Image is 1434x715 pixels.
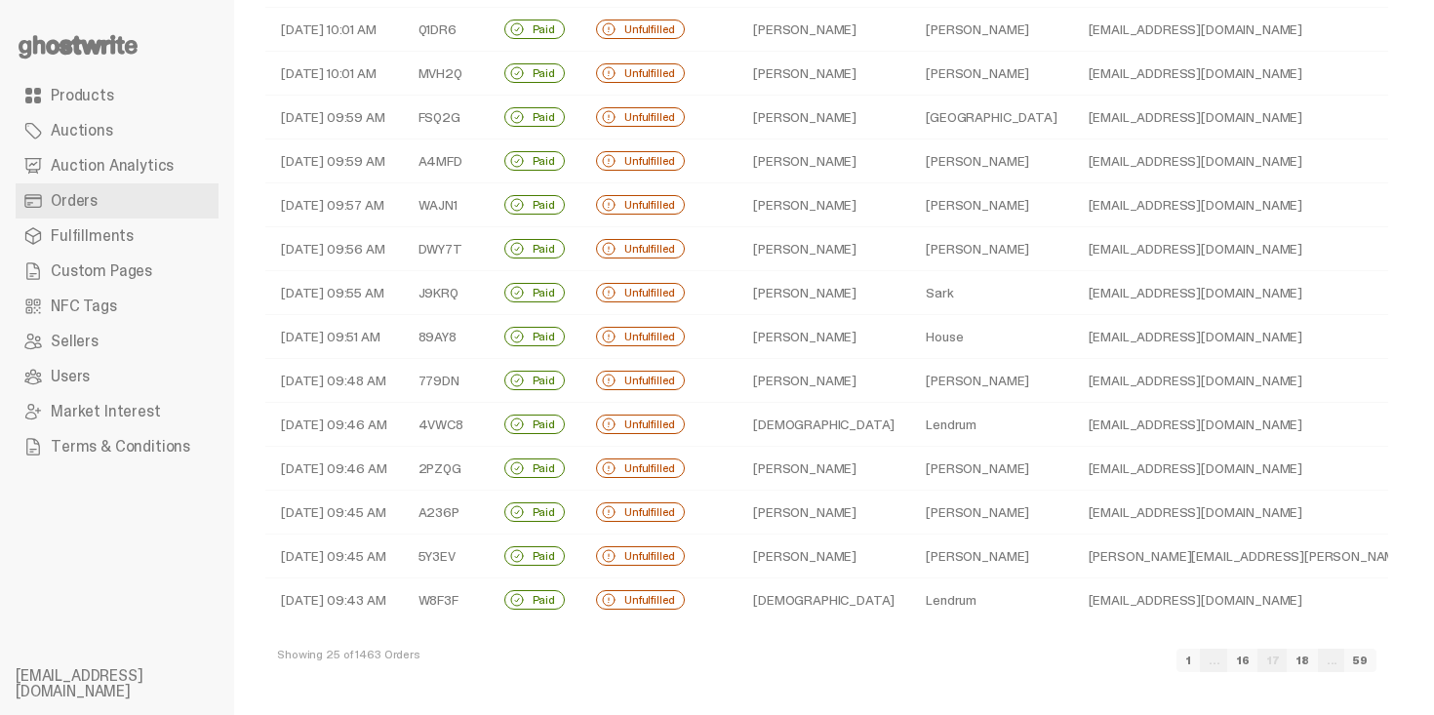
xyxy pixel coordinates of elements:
[504,107,565,127] div: Paid
[265,578,403,622] td: [DATE] 09:43 AM
[403,578,489,622] td: W8F3F
[16,359,219,394] a: Users
[737,96,910,139] td: [PERSON_NAME]
[910,447,1072,491] td: [PERSON_NAME]
[403,227,489,271] td: DWY7T
[910,8,1072,52] td: [PERSON_NAME]
[504,195,565,215] div: Paid
[403,271,489,315] td: J9KRQ
[265,315,403,359] td: [DATE] 09:51 AM
[16,289,219,324] a: NFC Tags
[403,535,489,578] td: 5Y3EV
[737,315,910,359] td: [PERSON_NAME]
[910,183,1072,227] td: [PERSON_NAME]
[504,239,565,258] div: Paid
[51,298,117,314] span: NFC Tags
[910,359,1072,403] td: [PERSON_NAME]
[51,193,98,209] span: Orders
[737,139,910,183] td: [PERSON_NAME]
[737,183,910,227] td: [PERSON_NAME]
[737,8,910,52] td: [PERSON_NAME]
[16,394,219,429] a: Market Interest
[910,96,1072,139] td: [GEOGRAPHIC_DATA]
[265,52,403,96] td: [DATE] 10:01 AM
[737,578,910,622] td: [DEMOGRAPHIC_DATA]
[1344,649,1376,672] a: 59
[51,439,190,455] span: Terms & Conditions
[403,403,489,447] td: 4VWC8
[1287,649,1318,672] a: 18
[277,649,420,664] div: Showing 25 of 1463 Orders
[596,239,685,258] div: Unfulfilled
[596,458,685,478] div: Unfulfilled
[1227,649,1258,672] a: 16
[596,415,685,434] div: Unfulfilled
[596,502,685,522] div: Unfulfilled
[910,227,1072,271] td: [PERSON_NAME]
[403,8,489,52] td: Q1DR6
[51,369,90,384] span: Users
[737,271,910,315] td: [PERSON_NAME]
[737,535,910,578] td: [PERSON_NAME]
[51,158,174,174] span: Auction Analytics
[51,88,114,103] span: Products
[16,324,219,359] a: Sellers
[16,183,219,218] a: Orders
[16,668,250,699] li: [EMAIL_ADDRESS][DOMAIN_NAME]
[737,359,910,403] td: [PERSON_NAME]
[16,148,219,183] a: Auction Analytics
[504,590,565,610] div: Paid
[403,315,489,359] td: 89AY8
[737,227,910,271] td: [PERSON_NAME]
[16,429,219,464] a: Terms & Conditions
[737,447,910,491] td: [PERSON_NAME]
[403,52,489,96] td: MVH2Q
[737,52,910,96] td: [PERSON_NAME]
[596,195,685,215] div: Unfulfilled
[16,113,219,148] a: Auctions
[265,227,403,271] td: [DATE] 09:56 AM
[596,590,685,610] div: Unfulfilled
[1176,649,1200,672] a: 1
[51,263,152,279] span: Custom Pages
[16,254,219,289] a: Custom Pages
[504,458,565,478] div: Paid
[265,139,403,183] td: [DATE] 09:59 AM
[265,183,403,227] td: [DATE] 09:57 AM
[51,228,134,244] span: Fulfillments
[910,139,1072,183] td: [PERSON_NAME]
[504,327,565,346] div: Paid
[910,315,1072,359] td: House
[504,283,565,302] div: Paid
[910,403,1072,447] td: Lendrum
[596,371,685,390] div: Unfulfilled
[504,371,565,390] div: Paid
[504,20,565,39] div: Paid
[737,403,910,447] td: [DEMOGRAPHIC_DATA]
[265,96,403,139] td: [DATE] 09:59 AM
[16,78,219,113] a: Products
[596,283,685,302] div: Unfulfilled
[265,535,403,578] td: [DATE] 09:45 AM
[265,447,403,491] td: [DATE] 09:46 AM
[596,327,685,346] div: Unfulfilled
[51,123,113,139] span: Auctions
[265,8,403,52] td: [DATE] 10:01 AM
[403,447,489,491] td: 2PZQG
[51,404,161,419] span: Market Interest
[403,183,489,227] td: WAJN1
[403,491,489,535] td: A236P
[596,20,685,39] div: Unfulfilled
[51,334,99,349] span: Sellers
[16,218,219,254] a: Fulfillments
[910,491,1072,535] td: [PERSON_NAME]
[265,359,403,403] td: [DATE] 09:48 AM
[403,359,489,403] td: 779DN
[596,151,685,171] div: Unfulfilled
[910,52,1072,96] td: [PERSON_NAME]
[265,271,403,315] td: [DATE] 09:55 AM
[504,415,565,434] div: Paid
[504,546,565,566] div: Paid
[596,107,685,127] div: Unfulfilled
[910,535,1072,578] td: [PERSON_NAME]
